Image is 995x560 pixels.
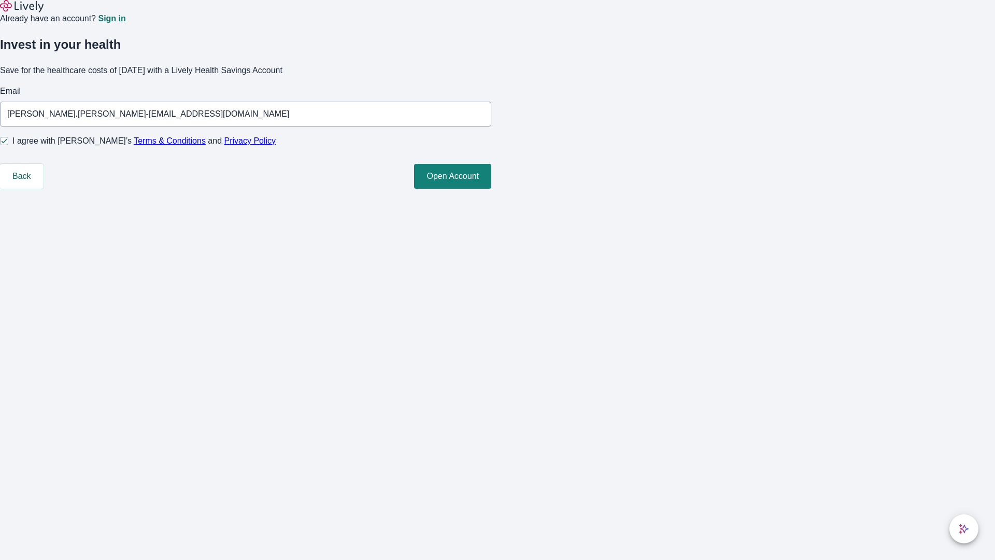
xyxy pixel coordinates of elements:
svg: Lively AI Assistant [959,524,969,534]
a: Sign in [98,15,125,23]
a: Terms & Conditions [134,136,206,145]
a: Privacy Policy [224,136,276,145]
span: I agree with [PERSON_NAME]’s and [12,135,276,147]
button: chat [949,514,978,543]
button: Open Account [414,164,491,189]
